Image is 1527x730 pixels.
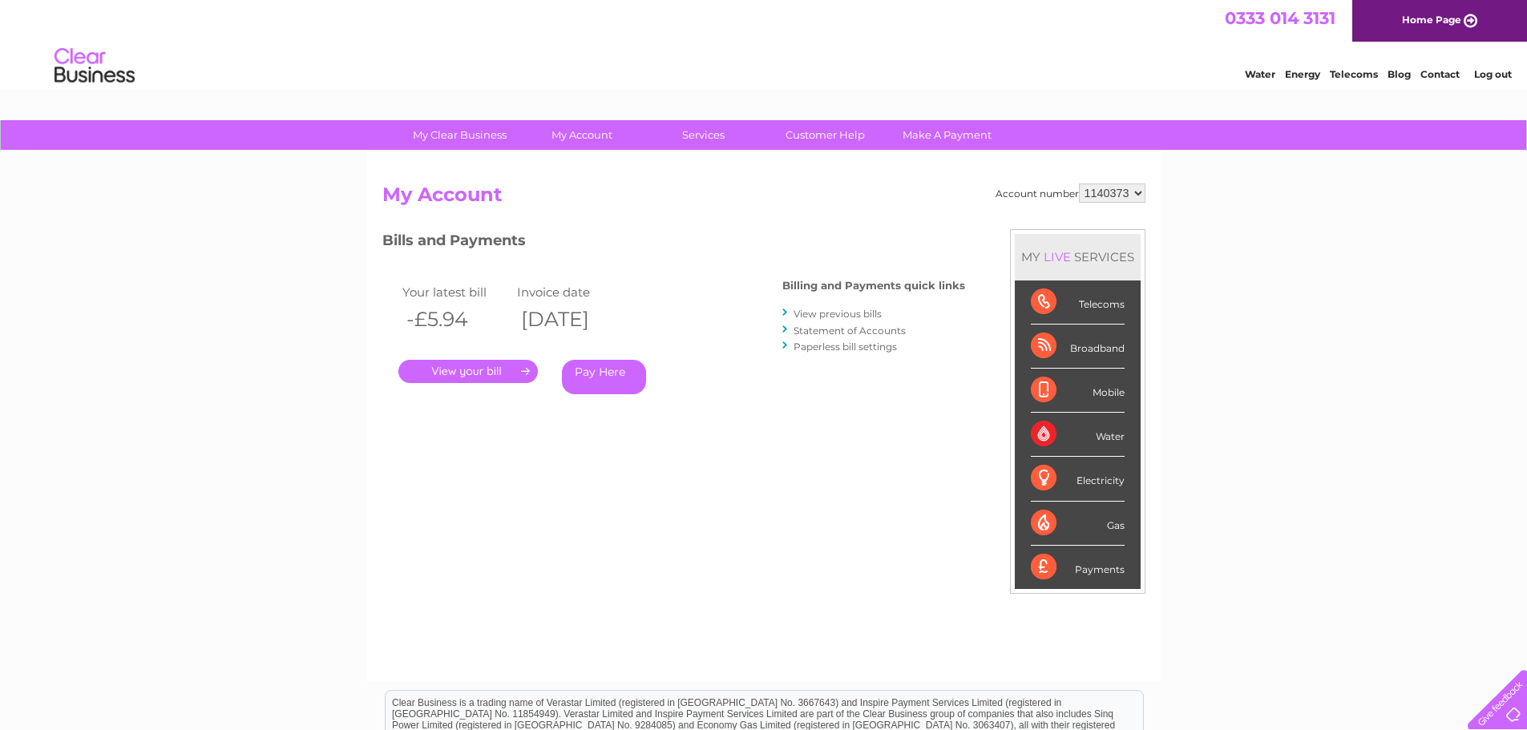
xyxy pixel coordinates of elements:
[54,42,135,91] img: logo.png
[1031,502,1125,546] div: Gas
[759,120,891,150] a: Customer Help
[881,120,1013,150] a: Make A Payment
[1420,68,1460,80] a: Contact
[1031,546,1125,589] div: Payments
[1388,68,1411,80] a: Blog
[1031,280,1125,325] div: Telecoms
[1015,234,1141,280] div: MY SERVICES
[637,120,770,150] a: Services
[515,120,648,150] a: My Account
[1031,457,1125,501] div: Electricity
[1245,68,1275,80] a: Water
[1031,369,1125,413] div: Mobile
[794,308,882,320] a: View previous bills
[794,341,897,353] a: Paperless bill settings
[513,281,628,303] td: Invoice date
[382,229,965,257] h3: Bills and Payments
[398,281,514,303] td: Your latest bill
[513,303,628,336] th: [DATE]
[386,9,1143,78] div: Clear Business is a trading name of Verastar Limited (registered in [GEOGRAPHIC_DATA] No. 3667643...
[382,184,1145,214] h2: My Account
[1031,413,1125,457] div: Water
[562,360,646,394] a: Pay Here
[1330,68,1378,80] a: Telecoms
[996,184,1145,203] div: Account number
[1040,249,1074,264] div: LIVE
[394,120,526,150] a: My Clear Business
[794,325,906,337] a: Statement of Accounts
[398,303,514,336] th: -£5.94
[1285,68,1320,80] a: Energy
[1225,8,1335,28] a: 0333 014 3131
[398,360,538,383] a: .
[1474,68,1512,80] a: Log out
[782,280,965,292] h4: Billing and Payments quick links
[1031,325,1125,369] div: Broadband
